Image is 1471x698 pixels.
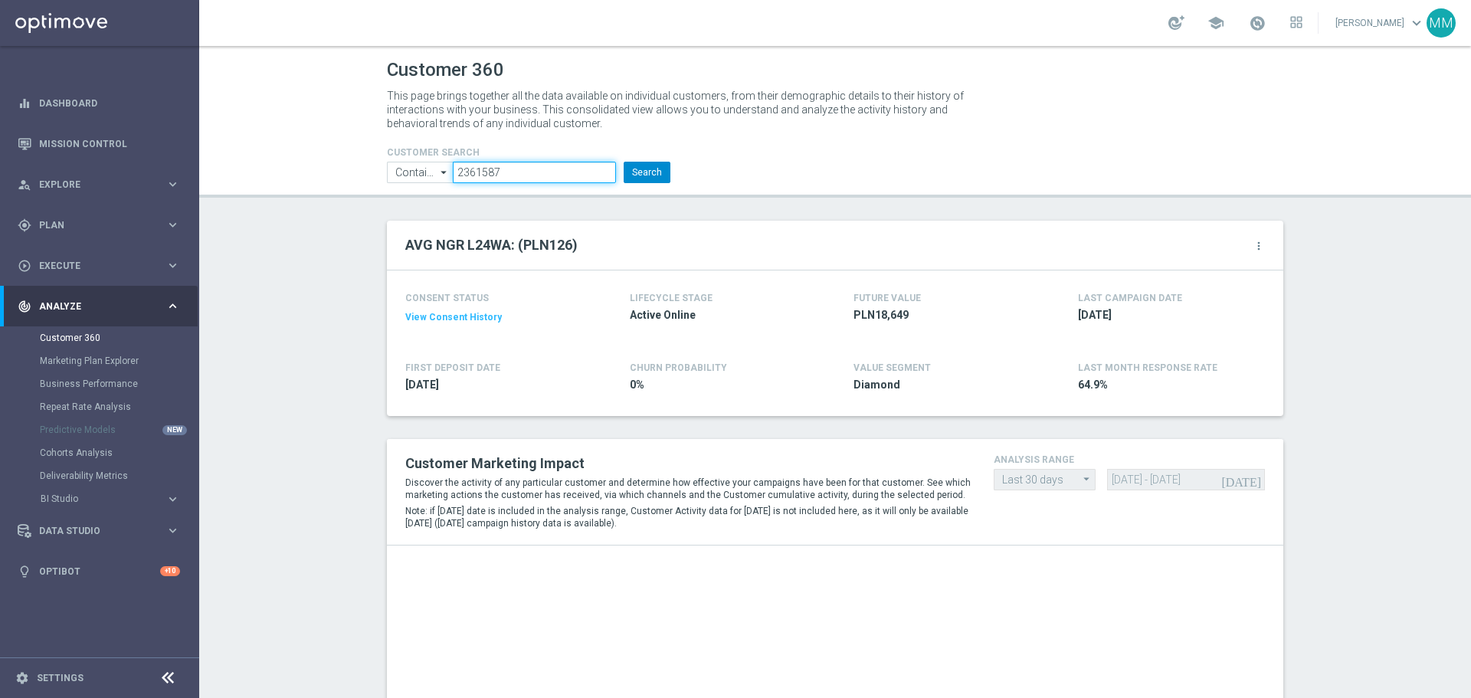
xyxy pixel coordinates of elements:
i: play_circle_outline [18,259,31,273]
span: BI Studio [41,494,150,503]
a: Business Performance [40,378,159,390]
a: [PERSON_NAME]keyboard_arrow_down [1334,11,1427,34]
h4: LAST CAMPAIGN DATE [1078,293,1182,303]
div: BI Studio [40,487,198,510]
i: more_vert [1253,240,1265,252]
h4: FIRST DEPOSIT DATE [405,362,500,373]
button: lightbulb Optibot +10 [17,565,181,578]
i: person_search [18,178,31,192]
button: Data Studio keyboard_arrow_right [17,525,181,537]
div: NEW [162,425,187,435]
p: Discover the activity of any particular customer and determine how effective your campaigns have ... [405,477,971,501]
button: BI Studio keyboard_arrow_right [40,493,181,505]
div: +10 [160,566,180,576]
h1: Customer 360 [387,59,1283,81]
div: Repeat Rate Analysis [40,395,198,418]
span: 2022-04-20 [405,378,585,392]
i: track_changes [18,300,31,313]
div: Optibot [18,551,180,591]
h4: VALUE SEGMENT [853,362,931,373]
input: Enter CID, Email, name or phone [453,162,616,183]
div: Predictive Models [40,418,198,441]
i: keyboard_arrow_right [165,258,180,273]
button: play_circle_outline Execute keyboard_arrow_right [17,260,181,272]
div: Customer 360 [40,326,198,349]
div: Cohorts Analysis [40,441,198,464]
span: Active Online [630,308,809,323]
div: Mission Control [18,123,180,164]
h4: CUSTOMER SEARCH [387,147,670,158]
span: 64.9% [1078,378,1257,392]
div: Analyze [18,300,165,313]
div: Data Studio [18,524,165,538]
span: 2025-08-19 [1078,308,1257,323]
a: Customer 360 [40,332,159,344]
button: equalizer Dashboard [17,97,181,110]
span: 0% [630,378,809,392]
button: Mission Control [17,138,181,150]
div: Deliverability Metrics [40,464,198,487]
i: arrow_drop_down [1079,470,1095,489]
button: Search [624,162,670,183]
i: gps_fixed [18,218,31,232]
h4: FUTURE VALUE [853,293,921,303]
span: LAST MONTH RESPONSE RATE [1078,362,1217,373]
i: keyboard_arrow_right [165,299,180,313]
span: Explore [39,180,165,189]
div: Marketing Plan Explorer [40,349,198,372]
a: Repeat Rate Analysis [40,401,159,413]
span: CHURN PROBABILITY [630,362,727,373]
div: Dashboard [18,83,180,123]
button: View Consent History [405,311,502,324]
span: school [1207,15,1224,31]
a: Dashboard [39,83,180,123]
span: keyboard_arrow_down [1408,15,1425,31]
i: equalizer [18,97,31,110]
i: keyboard_arrow_right [165,218,180,232]
i: keyboard_arrow_right [165,492,180,506]
span: Diamond [853,378,1033,392]
h2: Customer Marketing Impact [405,454,971,473]
h4: LIFECYCLE STAGE [630,293,713,303]
span: Data Studio [39,526,165,536]
span: Execute [39,261,165,270]
div: Plan [18,218,165,232]
div: MM [1427,8,1456,38]
div: Execute [18,259,165,273]
h2: AVG NGR L24WA: (PLN126) [405,236,578,254]
a: Settings [37,673,84,683]
input: Contains [387,162,453,183]
i: settings [15,671,29,685]
a: Optibot [39,551,160,591]
h4: CONSENT STATUS [405,293,585,303]
div: Explore [18,178,165,192]
i: keyboard_arrow_right [165,523,180,538]
i: arrow_drop_down [437,162,452,182]
a: Mission Control [39,123,180,164]
span: Analyze [39,302,165,311]
button: person_search Explore keyboard_arrow_right [17,179,181,191]
a: Deliverability Metrics [40,470,159,482]
a: Cohorts Analysis [40,447,159,459]
span: Plan [39,221,165,230]
p: This page brings together all the data available on individual customers, from their demographic ... [387,89,977,130]
div: BI Studio [41,494,165,503]
i: lightbulb [18,565,31,578]
span: PLN18,649 [853,308,1033,323]
h4: analysis range [994,454,1265,465]
a: Marketing Plan Explorer [40,355,159,367]
p: Note: if [DATE] date is included in the analysis range, Customer Activity data for [DATE] is not ... [405,505,971,529]
div: Business Performance [40,372,198,395]
i: keyboard_arrow_right [165,177,180,192]
button: gps_fixed Plan keyboard_arrow_right [17,219,181,231]
button: track_changes Analyze keyboard_arrow_right [17,300,181,313]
